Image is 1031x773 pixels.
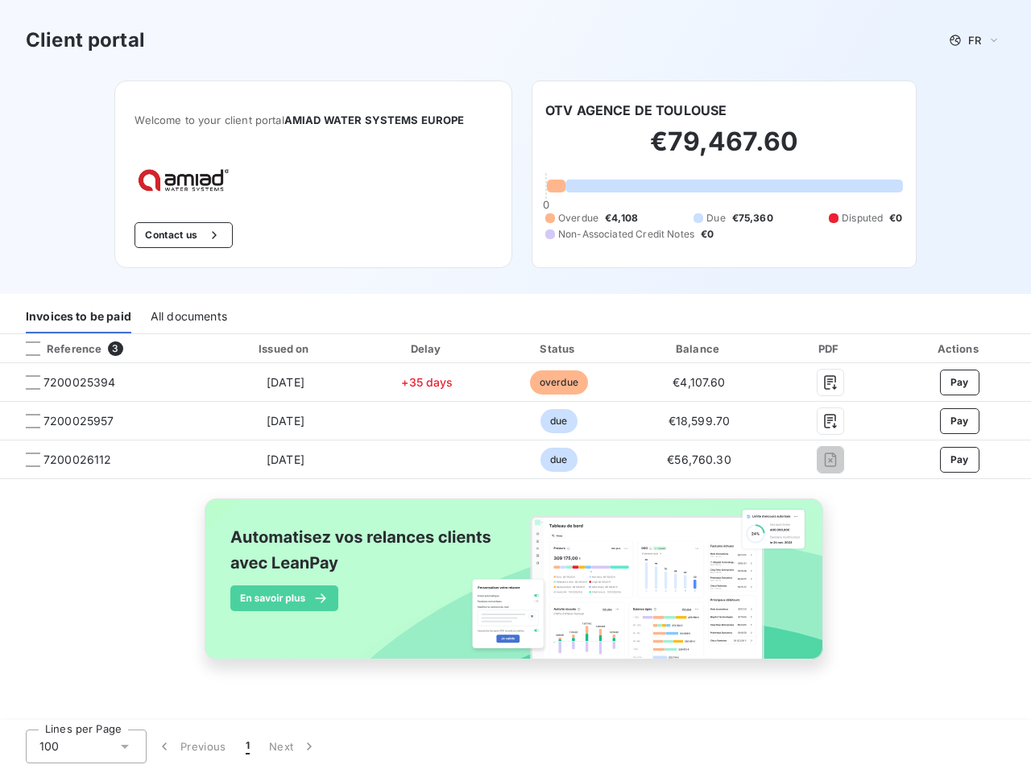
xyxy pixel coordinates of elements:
[701,227,714,242] span: €0
[43,413,114,429] span: 7200025957
[147,730,236,763] button: Previous
[667,453,731,466] span: €56,760.30
[259,730,327,763] button: Next
[366,341,489,357] div: Delay
[545,101,727,120] h6: OTV AGENCE DE TOULOUSE
[236,730,259,763] button: 1
[39,738,59,754] span: 100
[968,34,981,47] span: FR
[558,227,694,242] span: Non-Associated Credit Notes
[26,300,131,333] div: Invoices to be paid
[543,198,549,211] span: 0
[190,489,841,687] img: banner
[558,211,598,225] span: Overdue
[940,408,979,434] button: Pay
[135,114,492,126] span: Welcome to your client portal
[889,211,902,225] span: €0
[151,300,227,333] div: All documents
[891,341,1028,357] div: Actions
[706,211,725,225] span: Due
[267,414,304,428] span: [DATE]
[13,341,101,356] div: Reference
[135,165,238,196] img: Company logo
[776,341,885,357] div: PDF
[940,370,979,395] button: Pay
[211,341,359,357] div: Issued on
[26,26,145,55] h3: Client portal
[732,211,773,225] span: €75,360
[540,448,577,472] span: due
[495,341,623,357] div: Status
[267,453,304,466] span: [DATE]
[629,341,768,357] div: Balance
[673,375,725,389] span: €4,107.60
[401,375,453,389] span: +35 days
[530,370,588,395] span: overdue
[267,375,304,389] span: [DATE]
[43,374,116,391] span: 7200025394
[246,738,250,754] span: 1
[669,414,731,428] span: €18,599.70
[545,126,903,174] h2: €79,467.60
[284,114,465,126] span: AMIAD WATER SYSTEMS EUROPE
[940,447,979,473] button: Pay
[108,341,122,356] span: 3
[43,452,112,468] span: 7200026112
[605,211,638,225] span: €4,108
[842,211,883,225] span: Disputed
[135,222,232,248] button: Contact us
[540,409,577,433] span: due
